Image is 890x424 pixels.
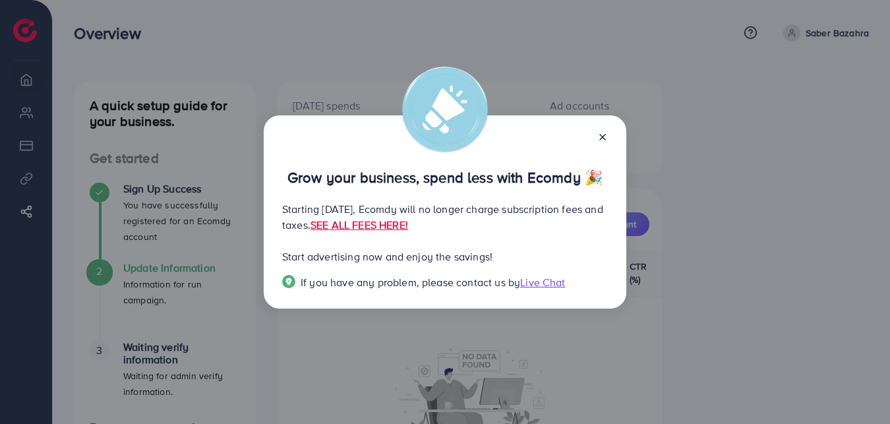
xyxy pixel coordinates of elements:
p: Start advertising now and enjoy the savings! [282,249,608,264]
span: If you have any problem, please contact us by [301,275,520,289]
p: Grow your business, spend less with Ecomdy 🎉 [282,169,608,185]
img: Popup guide [282,275,295,288]
a: SEE ALL FEES HERE! [311,218,408,232]
img: alert [402,67,488,152]
p: Starting [DATE], Ecomdy will no longer charge subscription fees and taxes. [282,201,608,233]
span: Live Chat [520,275,565,289]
